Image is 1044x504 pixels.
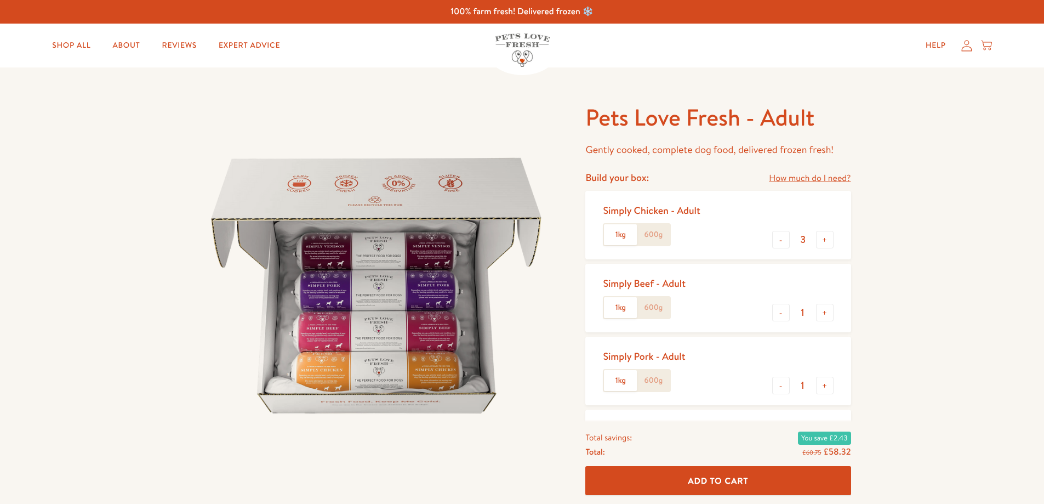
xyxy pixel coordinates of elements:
[603,204,700,217] div: Simply Chicken - Adult
[193,103,560,469] img: Pets Love Fresh - Adult
[637,224,670,245] label: 600g
[816,304,834,321] button: +
[495,33,550,67] img: Pets Love Fresh
[772,304,790,321] button: -
[604,297,637,318] label: 1kg
[585,431,632,445] span: Total savings:
[603,277,686,290] div: Simply Beef - Adult
[210,35,289,56] a: Expert Advice
[585,445,604,459] span: Total:
[637,370,670,391] label: 600g
[798,432,851,445] span: You save £2.43
[104,35,149,56] a: About
[604,370,637,391] label: 1kg
[772,231,790,248] button: -
[43,35,99,56] a: Shop All
[153,35,206,56] a: Reviews
[604,224,637,245] label: 1kg
[585,103,851,133] h1: Pets Love Fresh - Adult
[637,297,670,318] label: 600g
[769,171,851,186] a: How much do I need?
[585,171,649,184] h4: Build your box:
[816,231,834,248] button: +
[802,448,821,457] s: £60.75
[823,446,851,458] span: £58.32
[816,377,834,394] button: +
[772,377,790,394] button: -
[585,467,851,496] button: Add To Cart
[688,475,749,486] span: Add To Cart
[917,35,955,56] a: Help
[585,141,851,158] p: Gently cooked, complete dog food, delivered frozen fresh!
[603,350,685,363] div: Simply Pork - Adult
